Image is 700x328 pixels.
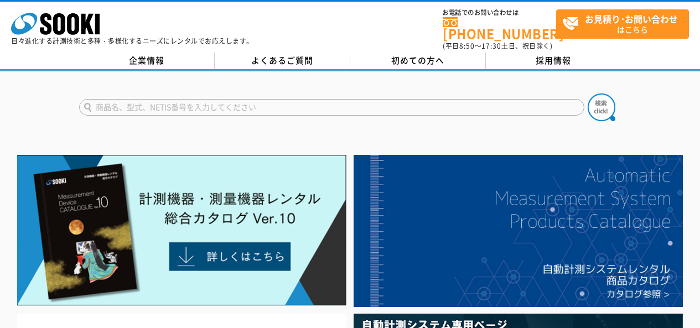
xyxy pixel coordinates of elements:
[215,53,350,69] a: よくあるご質問
[443,9,556,16] span: お電話でのお問い合わせは
[11,38,253,44] p: 日々進化する計測技術と多種・多様化するニーズにレンタルでお応えします。
[486,53,621,69] a: 採用情報
[350,53,486,69] a: 初めての方へ
[443,41,552,51] span: (平日 ～ 土日、祝日除く)
[79,99,584,116] input: 商品名、型式、NETIS番号を入力してください
[443,17,556,40] a: [PHONE_NUMBER]
[588,93,615,121] img: btn_search.png
[79,53,215,69] a: 企業情報
[354,155,683,307] img: 自動計測システムカタログ
[562,10,688,38] span: はこちら
[17,155,346,306] img: Catalog Ver10
[556,9,689,39] a: お見積り･お問い合わせはこちら
[585,12,678,25] strong: お見積り･お問い合わせ
[391,54,444,66] span: 初めての方へ
[459,41,475,51] span: 8:50
[481,41,501,51] span: 17:30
